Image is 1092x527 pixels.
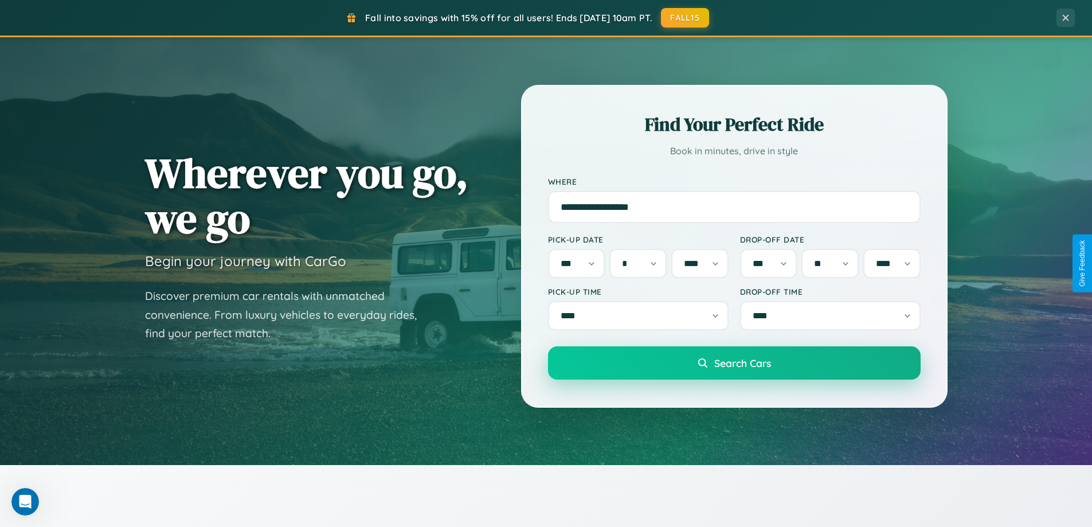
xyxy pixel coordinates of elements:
label: Drop-off Date [740,235,921,244]
label: Where [548,177,921,186]
p: Book in minutes, drive in style [548,143,921,159]
label: Pick-up Date [548,235,729,244]
span: Search Cars [714,357,771,369]
iframe: Intercom live chat [11,488,39,516]
p: Discover premium car rentals with unmatched convenience. From luxury vehicles to everyday rides, ... [145,287,432,343]
h3: Begin your journey with CarGo [145,252,346,270]
h1: Wherever you go, we go [145,150,468,241]
button: Search Cars [548,346,921,380]
label: Pick-up Time [548,287,729,296]
div: Give Feedback [1078,240,1086,287]
label: Drop-off Time [740,287,921,296]
span: Fall into savings with 15% off for all users! Ends [DATE] 10am PT. [365,12,652,24]
button: FALL15 [661,8,709,28]
h2: Find Your Perfect Ride [548,112,921,137]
